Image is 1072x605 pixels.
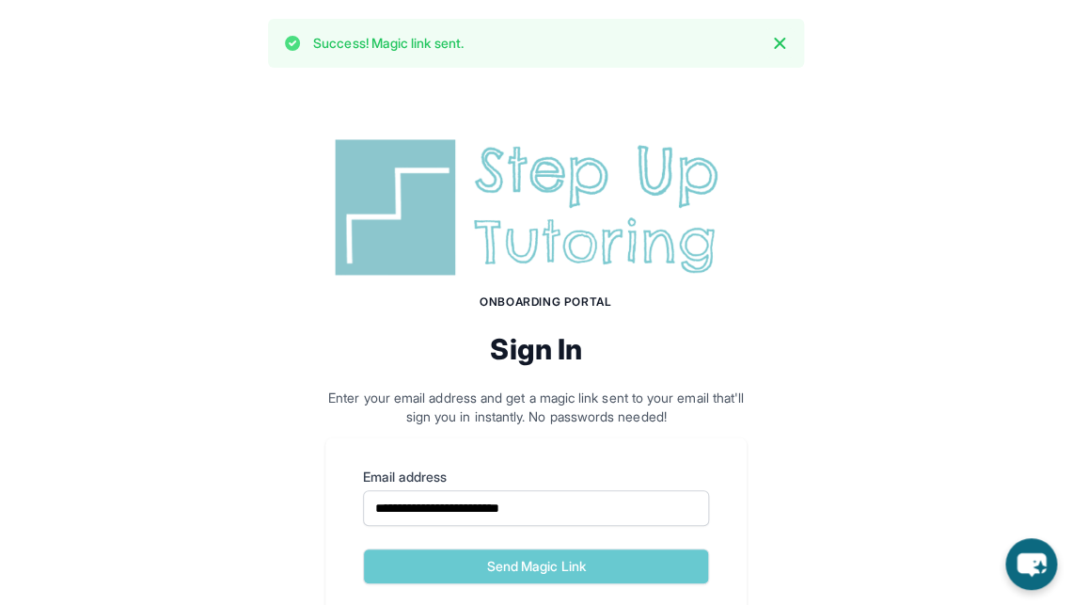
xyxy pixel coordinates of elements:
h2: Sign In [325,332,747,366]
img: Step Up Tutoring horizontal logo [325,132,747,283]
button: chat-button [1005,538,1057,590]
label: Email address [363,468,709,486]
h1: Onboarding Portal [344,295,747,310]
p: Enter your email address and get a magic link sent to your email that'll sign you in instantly. N... [325,389,747,426]
p: Success! Magic link sent. [313,34,464,53]
button: Send Magic Link [363,549,709,584]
